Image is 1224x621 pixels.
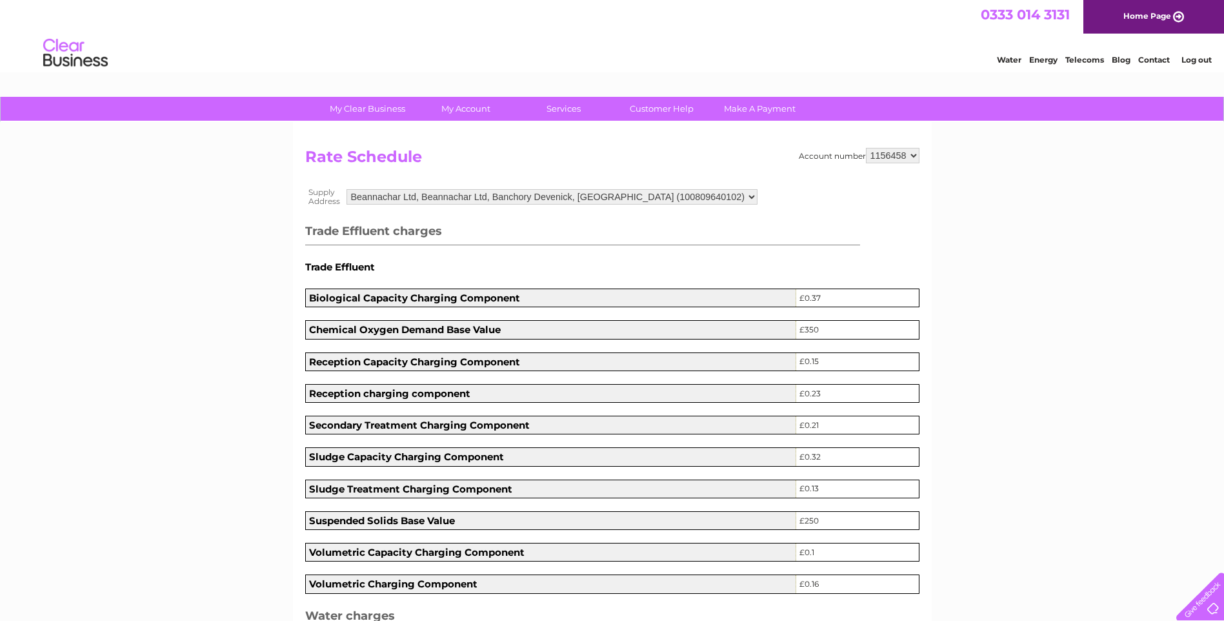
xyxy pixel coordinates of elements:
td: £0.37 [796,289,919,307]
h3: Trade Effluent charges [305,222,861,245]
a: Telecoms [1065,55,1104,65]
a: Log out [1181,55,1212,65]
a: Make A Payment [707,97,813,121]
a: Water [997,55,1021,65]
td: £0.32 [796,448,919,466]
b: Sludge Treatment Charging Component [309,483,512,495]
a: Energy [1029,55,1058,65]
b: Biological Capacity Charging Component [309,292,520,304]
td: £0.15 [796,352,919,371]
b: Reception charging component [309,387,470,400]
b: Volumetric Charging Component [309,578,477,590]
td: £350 [796,321,919,339]
a: My Account [412,97,519,121]
a: Customer Help [608,97,715,121]
div: Clear Business is a trading name of Verastar Limited (registered in [GEOGRAPHIC_DATA] No. 3667643... [308,7,918,63]
td: £0.21 [796,416,919,434]
h2: Rate Schedule [305,148,919,172]
b: Chemical Oxygen Demand Base Value [309,323,501,336]
a: Services [510,97,617,121]
a: Blog [1112,55,1130,65]
div: Account number [799,148,919,163]
h5: Trade Effluent [305,261,919,272]
td: £0.16 [796,575,919,593]
a: Contact [1138,55,1170,65]
b: Secondary Treatment Charging Component [309,419,530,431]
th: Supply Address [305,185,343,209]
td: £0.23 [796,384,919,402]
img: logo.png [43,34,108,73]
b: Suspended Solids Base Value [309,514,455,527]
td: £0.13 [796,480,919,498]
td: £250 [796,511,919,529]
b: Reception Capacity Charging Component [309,356,520,368]
b: Volumetric Capacity Charging Component [309,546,525,558]
a: My Clear Business [314,97,421,121]
td: £0.1 [796,544,919,562]
b: Sludge Capacity Charging Component [309,451,504,463]
a: 0333 014 3131 [981,6,1070,23]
